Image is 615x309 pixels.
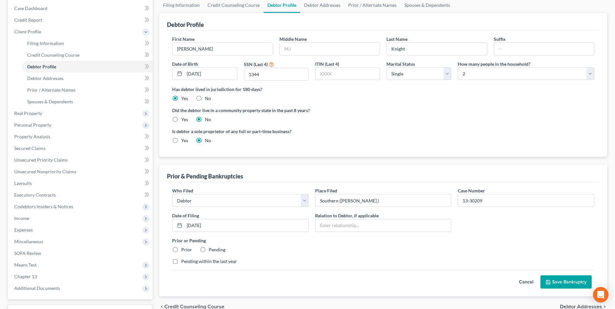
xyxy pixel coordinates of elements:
a: Spouses & Dependents [22,96,153,108]
span: Additional Documents [14,285,60,291]
span: Unsecured Priority Claims [14,157,68,163]
input: Enter place filed... [315,194,451,207]
label: Yes [181,116,188,123]
span: Filing Information [27,40,64,46]
label: Yes [181,95,188,102]
label: Pending within the last year [181,258,237,265]
label: Yes [181,137,188,144]
span: Expenses [14,227,33,233]
label: SSN (Last 4) [244,61,268,68]
label: Prior [181,246,192,253]
label: Prior or Pending [172,237,594,244]
a: Filing Information [22,38,153,49]
span: Debtor Addresses [27,75,64,81]
span: Unsecured Nonpriority Claims [14,169,76,174]
span: Debtor Profile [27,64,56,69]
input: XXXX [244,68,308,80]
span: Property Analysis [14,134,50,139]
span: Secured Claims [14,145,45,151]
a: Debtor Profile [22,61,153,73]
span: Miscellaneous [14,239,43,244]
a: Prior / Alternate Names [22,84,153,96]
label: Suffix [494,36,506,42]
label: Has debtor lived in jurisdiction for 180 days? [172,86,594,93]
label: No [205,137,211,144]
input: M.I [280,43,380,55]
div: Open Intercom Messenger [593,287,609,303]
label: How many people in the household? [458,61,530,67]
label: Case Number [458,187,485,194]
input: MM/DD/YYYY [184,68,237,80]
a: Executory Contracts [9,189,153,201]
span: Executory Contracts [14,192,56,198]
label: Last Name [386,36,408,42]
label: Middle Name [279,36,307,42]
a: Secured Claims [9,143,153,154]
label: Relation to Debtor, if applicable [315,212,379,219]
label: Is debtor a sole proprietor of any full or part-time business? [172,128,380,135]
input: -- [172,43,272,55]
a: Case Dashboard [9,3,153,14]
span: Income [14,215,29,221]
button: Save Bankruptcy [540,275,592,289]
a: Property Analysis [9,131,153,143]
label: Marital Status [386,61,415,67]
span: Prior / Alternate Names [27,87,76,93]
span: Means Test [14,262,37,268]
span: Spouses & Dependents [27,99,73,104]
span: Credit Counseling Course [27,52,79,58]
label: First Name [172,36,195,42]
span: Personal Property [14,122,51,128]
div: Prior & Pending Bankruptcies [167,172,243,180]
span: Real Property [14,110,42,116]
a: Unsecured Priority Claims [9,154,153,166]
span: Chapter 13 [14,274,37,279]
label: Did the debtor live in a community property state in the past 8 years? [172,107,594,114]
a: SOFA Review [9,247,153,259]
label: Pending [209,246,225,253]
input: -- [387,43,487,55]
button: Cancel [512,276,540,289]
span: Who Filed [172,188,193,193]
a: Unsecured Nonpriority Claims [9,166,153,177]
span: Client Profile [14,29,41,34]
label: No [205,116,211,123]
span: SOFA Review [14,250,41,256]
input: Enter relationship... [315,219,451,232]
a: Lawsuits [9,177,153,189]
span: Credit Report [14,17,42,23]
input: XXXX [315,68,380,80]
input: # [458,194,594,207]
span: Codebtors Insiders & Notices [14,204,73,209]
span: Date of Filing [172,213,199,218]
span: Place Filed [315,188,337,193]
label: No [205,95,211,102]
span: Lawsuits [14,180,32,186]
input: -- [494,43,594,55]
a: Credit Report [9,14,153,26]
label: Date of Birth [172,61,198,67]
span: Case Dashboard [14,6,47,11]
a: Credit Counseling Course [22,49,153,61]
div: Debtor Profile [167,21,204,29]
a: Debtor Addresses [22,73,153,84]
input: MM/DD/YYYY [184,219,308,232]
label: ITIN (Last 4) [315,61,339,67]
